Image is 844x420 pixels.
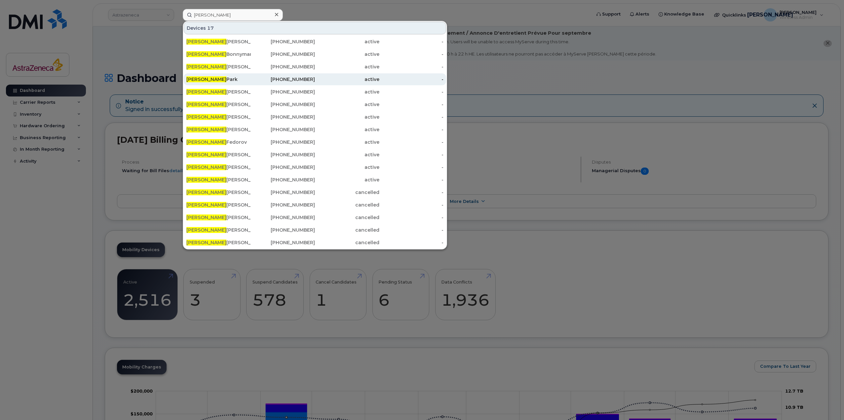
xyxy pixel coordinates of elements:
div: active [315,63,379,70]
div: [PERSON_NAME] [186,214,251,221]
div: - [379,114,444,120]
span: [PERSON_NAME] [186,39,226,45]
div: active [315,151,379,158]
a: [PERSON_NAME][PERSON_NAME][PHONE_NUMBER]active- [184,36,446,48]
div: [PHONE_NUMBER] [251,63,315,70]
div: cancelled [315,202,379,208]
div: [PHONE_NUMBER] [251,227,315,233]
div: - [379,151,444,158]
a: [PERSON_NAME][PERSON_NAME][PHONE_NUMBER]active- [184,98,446,110]
div: [PHONE_NUMBER] [251,214,315,221]
div: [PHONE_NUMBER] [251,202,315,208]
div: cancelled [315,239,379,246]
div: [PHONE_NUMBER] [251,51,315,57]
span: [PERSON_NAME] [186,164,226,170]
div: - [379,89,444,95]
a: [PERSON_NAME][PERSON_NAME][PHONE_NUMBER]active- [184,86,446,98]
div: active [315,126,379,133]
div: [PHONE_NUMBER] [251,176,315,183]
div: [PHONE_NUMBER] [251,114,315,120]
div: active [315,176,379,183]
div: - [379,239,444,246]
div: [PHONE_NUMBER] [251,189,315,196]
div: - [379,139,444,145]
div: active [315,101,379,108]
span: [PERSON_NAME] [186,202,226,208]
div: Fedorov [186,139,251,145]
div: active [315,139,379,145]
div: cancelled [315,189,379,196]
span: [PERSON_NAME] [186,76,226,82]
div: - [379,189,444,196]
div: - [379,126,444,133]
div: [PERSON_NAME] [186,202,251,208]
span: [PERSON_NAME] [186,101,226,107]
a: [PERSON_NAME][PERSON_NAME][PHONE_NUMBER]active- [184,111,446,123]
span: [PERSON_NAME] [186,89,226,95]
div: Bonnyman [186,51,251,57]
span: [PERSON_NAME] [186,51,226,57]
div: - [379,63,444,70]
div: [PERSON_NAME] [186,151,251,158]
div: [PHONE_NUMBER] [251,139,315,145]
span: [PERSON_NAME] [186,189,226,195]
div: - [379,214,444,221]
span: [PERSON_NAME] [186,240,226,246]
div: [PERSON_NAME] [186,227,251,233]
div: [PHONE_NUMBER] [251,239,315,246]
a: [PERSON_NAME]Fedorov[PHONE_NUMBER]active- [184,136,446,148]
div: - [379,227,444,233]
div: active [315,89,379,95]
div: cancelled [315,227,379,233]
div: - [379,176,444,183]
span: 17 [207,25,214,31]
a: [PERSON_NAME][PERSON_NAME][PHONE_NUMBER]cancelled- [184,199,446,211]
div: [PERSON_NAME] [186,164,251,171]
a: [PERSON_NAME][PERSON_NAME][PHONE_NUMBER]active- [184,61,446,73]
div: [PERSON_NAME] [186,89,251,95]
a: [PERSON_NAME][PERSON_NAME][PHONE_NUMBER]cancelled- [184,211,446,223]
span: [PERSON_NAME] [186,127,226,133]
div: [PHONE_NUMBER] [251,151,315,158]
a: [PERSON_NAME][PERSON_NAME][PHONE_NUMBER]active- [184,149,446,161]
span: [PERSON_NAME] [186,139,226,145]
div: [PERSON_NAME] [186,101,251,108]
div: Park [186,76,251,83]
div: [PERSON_NAME] [186,63,251,70]
div: [PHONE_NUMBER] [251,76,315,83]
a: [PERSON_NAME][PERSON_NAME][PHONE_NUMBER]cancelled- [184,224,446,236]
div: cancelled [315,214,379,221]
span: [PERSON_NAME] [186,64,226,70]
div: [PHONE_NUMBER] [251,101,315,108]
span: [PERSON_NAME] [186,114,226,120]
div: active [315,51,379,57]
a: [PERSON_NAME][PERSON_NAME][PHONE_NUMBER]active- [184,124,446,135]
div: [PHONE_NUMBER] [251,38,315,45]
div: active [315,38,379,45]
div: active [315,76,379,83]
div: [PERSON_NAME] [186,114,251,120]
div: - [379,51,444,57]
div: [PERSON_NAME] [186,38,251,45]
div: - [379,101,444,108]
div: - [379,76,444,83]
a: [PERSON_NAME]Bonnyman[PHONE_NUMBER]active- [184,48,446,60]
div: - [379,38,444,45]
div: [PERSON_NAME] [186,239,251,246]
span: [PERSON_NAME] [186,177,226,183]
span: [PERSON_NAME] [186,227,226,233]
div: - [379,202,444,208]
a: [PERSON_NAME][PERSON_NAME][PHONE_NUMBER]cancelled- [184,186,446,198]
div: - [379,164,444,171]
div: [PHONE_NUMBER] [251,89,315,95]
div: active [315,164,379,171]
a: [PERSON_NAME][PERSON_NAME][PHONE_NUMBER]active- [184,161,446,173]
div: [PHONE_NUMBER] [251,126,315,133]
a: [PERSON_NAME][PERSON_NAME][PHONE_NUMBER]cancelled- [184,237,446,248]
div: active [315,114,379,120]
div: [PERSON_NAME] [186,126,251,133]
a: [PERSON_NAME][PERSON_NAME][PHONE_NUMBER]active- [184,174,446,186]
div: [PERSON_NAME] [186,189,251,196]
span: [PERSON_NAME] [186,152,226,158]
a: [PERSON_NAME]Park[PHONE_NUMBER]active- [184,73,446,85]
